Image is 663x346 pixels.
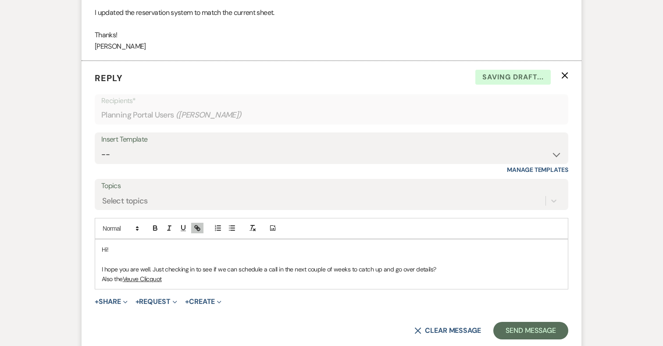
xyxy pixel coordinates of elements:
[95,298,128,305] button: Share
[493,322,568,339] button: Send Message
[102,264,561,274] p: I hope you are well. Just checking in to see if we can schedule a call in the next couple of week...
[123,275,162,283] a: Veuve Clicquot
[507,166,568,174] a: Manage Templates
[95,29,568,41] p: Thanks!
[102,195,148,207] div: Select topics
[414,327,481,334] button: Clear message
[185,298,189,305] span: +
[95,298,99,305] span: +
[95,41,568,52] p: [PERSON_NAME]
[185,298,221,305] button: Create
[95,72,123,84] span: Reply
[101,180,562,193] label: Topics
[176,109,242,121] span: ( [PERSON_NAME] )
[102,274,561,284] p: Also the
[95,7,568,18] p: I updated the reservation system to match the current sheet.
[101,107,562,124] div: Planning Portal Users
[135,298,177,305] button: Request
[101,95,562,107] p: Recipients*
[101,133,562,146] div: Insert Template
[475,70,551,85] span: Saving draft...
[135,298,139,305] span: +
[102,245,561,254] p: Hi!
